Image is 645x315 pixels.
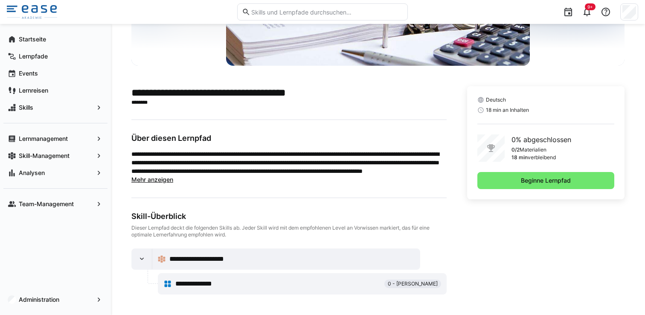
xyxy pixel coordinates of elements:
span: Deutsch [486,96,506,103]
p: verbleibend [528,154,556,161]
h3: Über diesen Lernpfad [131,134,447,143]
p: Materialien [520,146,546,153]
div: Dieser Lernpfad deckt die folgenden Skills ab. Jeder Skill wird mit dem empfohlenen Level an Vorw... [131,225,447,238]
span: Mehr anzeigen [131,176,173,183]
span: Beginne Lernpfad [520,176,572,185]
p: 18 min [511,154,528,161]
p: 0% abgeschlossen [511,134,571,145]
input: Skills und Lernpfade durchsuchen… [250,8,403,16]
div: Skill-Überblick [131,212,447,221]
button: Beginne Lernpfad [477,172,614,189]
p: 0/2 [511,146,520,153]
span: 9+ [587,4,593,9]
span: 18 min an Inhalten [486,107,529,114]
span: 0 - [PERSON_NAME] [388,280,438,287]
